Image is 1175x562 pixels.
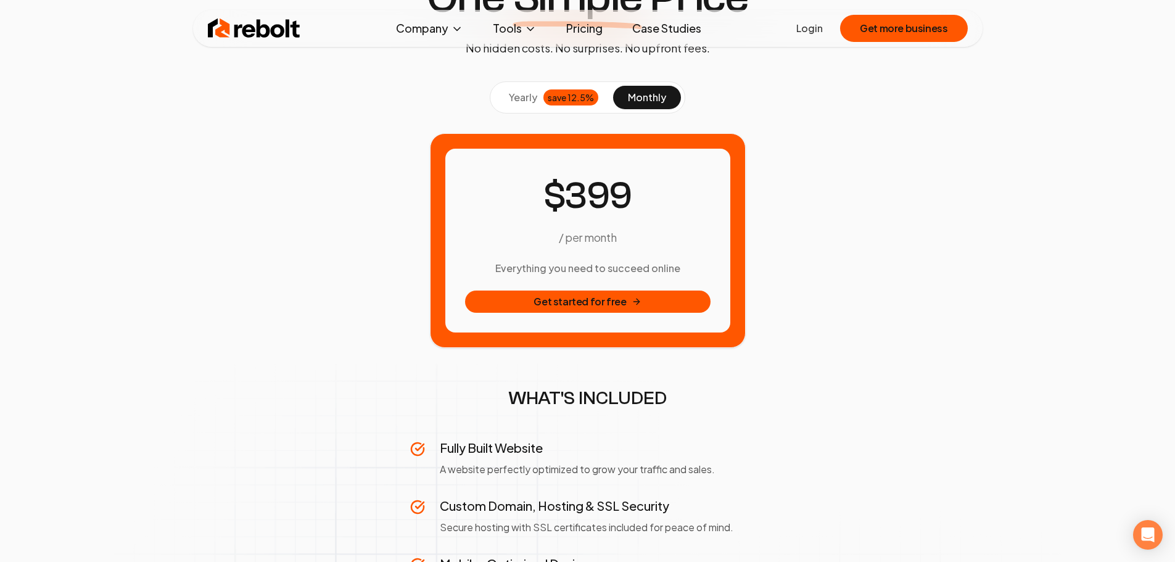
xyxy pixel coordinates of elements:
[1133,520,1163,550] div: Open Intercom Messenger
[440,497,765,514] h3: Custom Domain, Hosting & SSL Security
[466,39,710,57] p: No hidden costs. No surprises. No upfront fees.
[494,86,613,109] button: yearlysave 12.5%
[465,291,711,313] button: Get started for free
[465,261,711,276] h3: Everything you need to succeed online
[543,89,598,105] div: save 12.5%
[509,90,537,105] span: yearly
[556,16,612,41] a: Pricing
[440,439,765,457] h3: Fully Built Website
[440,461,765,477] p: A website perfectly optimized to grow your traffic and sales.
[208,16,300,41] img: Rebolt Logo
[559,229,616,246] p: / per month
[628,91,666,104] span: monthly
[440,519,765,535] p: Secure hosting with SSL certificates included for peace of mind.
[386,16,473,41] button: Company
[622,16,711,41] a: Case Studies
[483,16,546,41] button: Tools
[840,15,967,42] button: Get more business
[613,86,681,109] button: monthly
[410,387,765,410] h2: WHAT'S INCLUDED
[796,21,823,36] a: Login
